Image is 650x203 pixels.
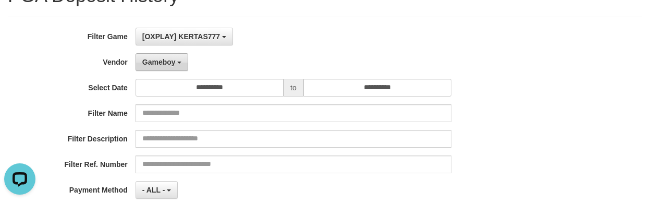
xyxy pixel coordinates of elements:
button: Open LiveChat chat widget [4,4,35,35]
button: Gameboy [136,53,189,71]
span: [OXPLAY] KERTAS777 [142,32,220,41]
span: to [284,79,303,97]
span: - ALL - [142,186,165,194]
button: [OXPLAY] KERTAS777 [136,28,233,45]
button: - ALL - [136,181,178,199]
span: Gameboy [142,58,176,66]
